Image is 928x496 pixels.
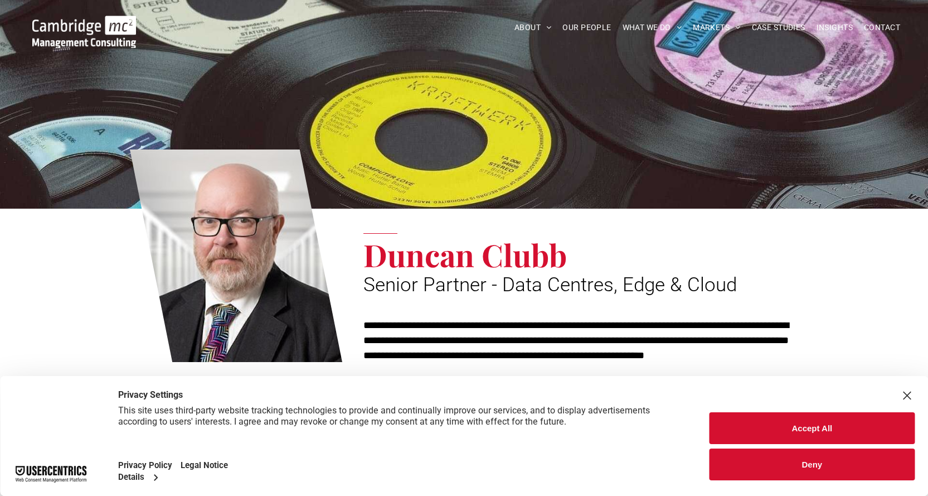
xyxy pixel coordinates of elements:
[557,19,616,36] a: OUR PEOPLE
[746,19,811,36] a: CASE STUDIES
[811,19,858,36] a: INSIGHTS
[509,19,557,36] a: ABOUT
[687,19,746,36] a: MARKETS
[858,19,906,36] a: CONTACT
[363,234,567,275] span: Duncan Clubb
[617,19,688,36] a: WHAT WE DO
[363,273,737,296] span: Senior Partner - Data Centres, Edge & Cloud
[32,16,136,48] img: Go to Homepage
